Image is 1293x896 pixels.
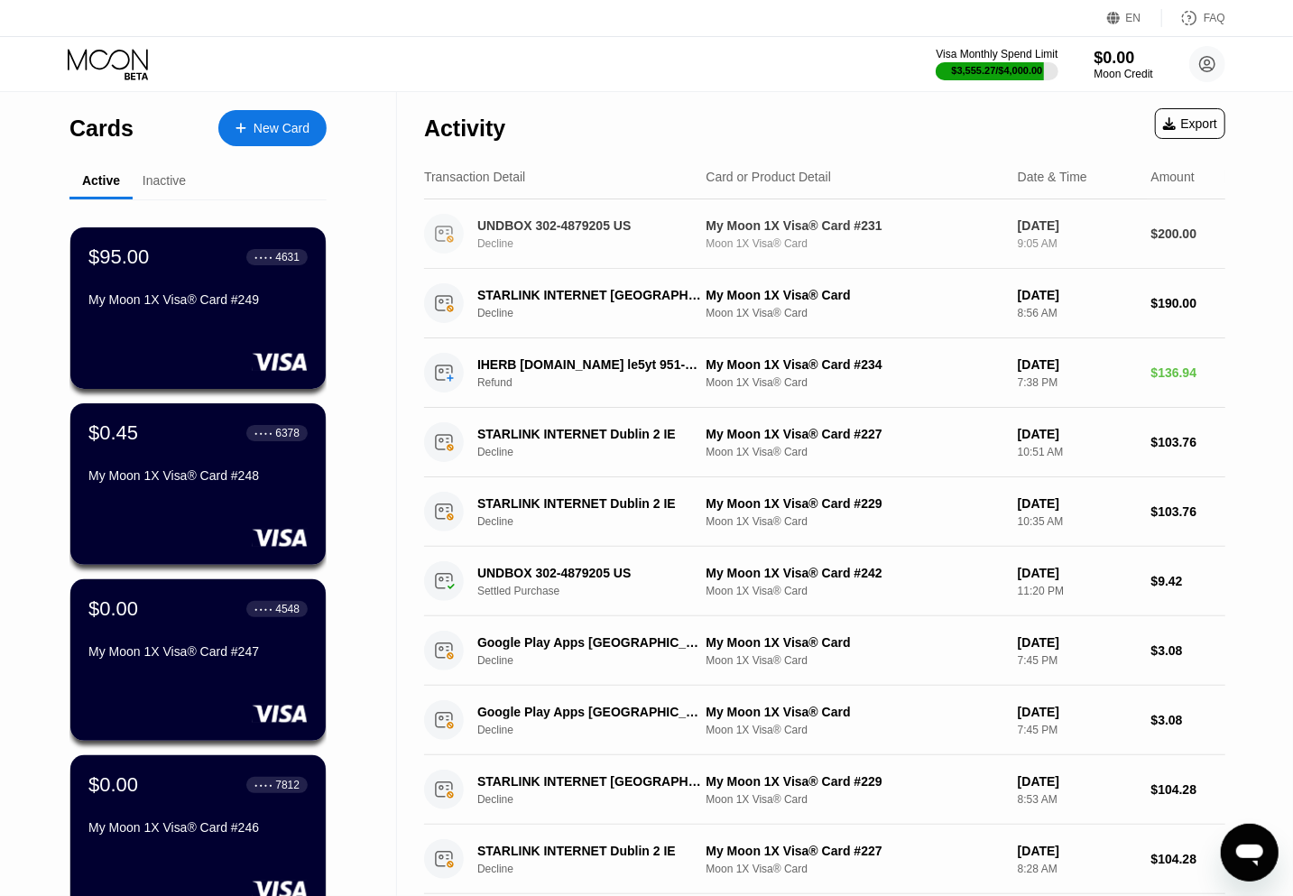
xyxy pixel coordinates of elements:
[424,547,1225,616] div: UNDBOX 302-4879205 USSettled PurchaseMy Moon 1X Visa® Card #242Moon 1X Visa® Card[DATE]11:20 PM$9.42
[1204,12,1225,24] div: FAQ
[254,254,272,260] div: ● ● ● ●
[70,227,326,389] div: $95.00● ● ● ●4631My Moon 1X Visa® Card #249
[1094,49,1153,80] div: $0.00Moon Credit
[706,566,1002,580] div: My Moon 1X Visa® Card #242
[706,724,1002,736] div: Moon 1X Visa® Card
[1151,170,1195,184] div: Amount
[424,616,1225,686] div: Google Play Apps [GEOGRAPHIC_DATA] [GEOGRAPHIC_DATA]DeclineMy Moon 1X Visa® CardMoon 1X Visa® Car...
[1018,170,1087,184] div: Date & Time
[706,585,1002,597] div: Moon 1X Visa® Card
[88,597,138,621] div: $0.00
[1018,496,1137,511] div: [DATE]
[1151,296,1225,310] div: $190.00
[1094,68,1153,80] div: Moon Credit
[1018,357,1137,372] div: [DATE]
[1151,226,1225,241] div: $200.00
[88,468,308,483] div: My Moon 1X Visa® Card #248
[706,170,831,184] div: Card or Product Detail
[424,408,1225,477] div: STARLINK INTERNET Dublin 2 IEDeclineMy Moon 1X Visa® Card #227Moon 1X Visa® Card[DATE]10:51 AM$10...
[275,603,300,615] div: 4548
[477,724,718,736] div: Decline
[477,635,701,650] div: Google Play Apps [GEOGRAPHIC_DATA] [GEOGRAPHIC_DATA]
[143,173,186,188] div: Inactive
[477,863,718,875] div: Decline
[82,173,120,188] div: Active
[477,654,718,667] div: Decline
[706,705,1002,719] div: My Moon 1X Visa® Card
[477,237,718,250] div: Decline
[477,585,718,597] div: Settled Purchase
[88,644,308,659] div: My Moon 1X Visa® Card #247
[424,825,1225,894] div: STARLINK INTERNET Dublin 2 IEDeclineMy Moon 1X Visa® Card #227Moon 1X Visa® Card[DATE]8:28 AM$104.28
[424,755,1225,825] div: STARLINK INTERNET [GEOGRAPHIC_DATA] IEDeclineMy Moon 1X Visa® Card #229Moon 1X Visa® Card[DATE]8:...
[706,288,1002,302] div: My Moon 1X Visa® Card
[1151,643,1225,658] div: $3.08
[218,110,327,146] div: New Card
[706,446,1002,458] div: Moon 1X Visa® Card
[254,782,272,788] div: ● ● ● ●
[706,376,1002,389] div: Moon 1X Visa® Card
[477,566,701,580] div: UNDBOX 302-4879205 US
[477,357,701,372] div: IHERB [DOMAIN_NAME] le5yt 951-6163600 US
[69,115,134,142] div: Cards
[88,245,149,269] div: $95.00
[1094,49,1153,68] div: $0.00
[706,427,1002,441] div: My Moon 1X Visa® Card #227
[1018,446,1137,458] div: 10:51 AM
[706,357,1002,372] div: My Moon 1X Visa® Card #234
[936,48,1057,80] div: Visa Monthly Spend Limit$3,555.27/$4,000.00
[1155,108,1225,139] div: Export
[1018,376,1137,389] div: 7:38 PM
[1126,12,1141,24] div: EN
[1018,515,1137,528] div: 10:35 AM
[1018,237,1137,250] div: 9:05 AM
[424,338,1225,408] div: IHERB [DOMAIN_NAME] le5yt 951-6163600 USRefundMy Moon 1X Visa® Card #234Moon 1X Visa® Card[DATE]7...
[477,376,718,389] div: Refund
[275,251,300,263] div: 4631
[1151,504,1225,519] div: $103.76
[88,292,308,307] div: My Moon 1X Visa® Card #249
[1162,9,1225,27] div: FAQ
[706,496,1002,511] div: My Moon 1X Visa® Card #229
[706,654,1002,667] div: Moon 1X Visa® Card
[1018,774,1137,789] div: [DATE]
[1151,852,1225,866] div: $104.28
[477,705,701,719] div: Google Play Apps [GEOGRAPHIC_DATA] [GEOGRAPHIC_DATA]
[1018,427,1137,441] div: [DATE]
[424,477,1225,547] div: STARLINK INTERNET Dublin 2 IEDeclineMy Moon 1X Visa® Card #229Moon 1X Visa® Card[DATE]10:35 AM$10...
[477,427,701,441] div: STARLINK INTERNET Dublin 2 IE
[1163,116,1217,131] div: Export
[424,269,1225,338] div: STARLINK INTERNET [GEOGRAPHIC_DATA] IEDeclineMy Moon 1X Visa® CardMoon 1X Visa® Card[DATE]8:56 AM...
[424,115,505,142] div: Activity
[1018,585,1137,597] div: 11:20 PM
[1018,635,1137,650] div: [DATE]
[1018,307,1137,319] div: 8:56 AM
[477,793,718,806] div: Decline
[1151,713,1225,727] div: $3.08
[477,307,718,319] div: Decline
[1018,705,1137,719] div: [DATE]
[424,170,525,184] div: Transaction Detail
[706,515,1002,528] div: Moon 1X Visa® Card
[936,48,1057,60] div: Visa Monthly Spend Limit
[1018,724,1137,736] div: 7:45 PM
[706,635,1002,650] div: My Moon 1X Visa® Card
[1018,566,1137,580] div: [DATE]
[1151,574,1225,588] div: $9.42
[706,793,1002,806] div: Moon 1X Visa® Card
[88,421,138,445] div: $0.45
[1018,288,1137,302] div: [DATE]
[1151,435,1225,449] div: $103.76
[477,218,701,233] div: UNDBOX 302-4879205 US
[477,515,718,528] div: Decline
[1018,654,1137,667] div: 7:45 PM
[1151,782,1225,797] div: $104.28
[254,121,309,136] div: New Card
[424,199,1225,269] div: UNDBOX 302-4879205 USDeclineMy Moon 1X Visa® Card #231Moon 1X Visa® Card[DATE]9:05 AM$200.00
[275,779,300,791] div: 7812
[1151,365,1225,380] div: $136.94
[706,774,1002,789] div: My Moon 1X Visa® Card #229
[275,427,300,439] div: 6378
